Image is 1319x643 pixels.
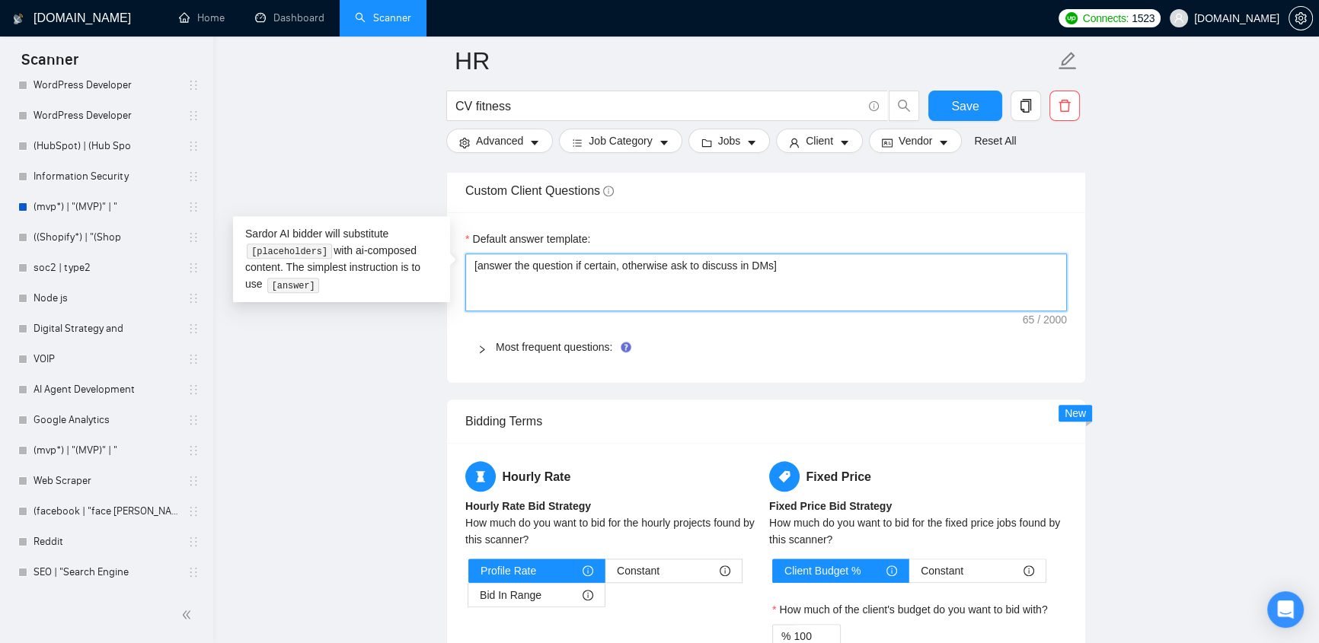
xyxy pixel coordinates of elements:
label: Default answer template: [465,231,590,247]
input: Scanner name... [455,42,1055,80]
span: caret-down [938,137,949,148]
a: AI Agent Development [34,374,178,405]
span: info-circle [720,565,730,576]
div: Tooltip anchor [619,340,633,354]
a: SEO | "Search Engine [34,557,178,587]
input: Search Freelance Jobs... [455,97,862,116]
span: Constant [921,559,963,582]
a: dashboardDashboard [255,11,324,24]
span: holder [187,262,200,274]
b: Fixed Price Bid Strategy [769,500,892,512]
span: setting [459,137,470,148]
span: holder [187,110,200,122]
a: (mvp*) | "(MVP)" | " [34,192,178,222]
span: Scanner [9,49,91,81]
span: Advanced [476,132,523,149]
span: holder [187,566,200,578]
h5: Hourly Rate [465,461,763,492]
button: settingAdvancedcaret-down [446,129,553,153]
button: search [889,91,919,121]
span: holder [187,505,200,517]
span: holder [187,79,200,91]
a: Google Analytics [34,405,178,435]
span: 1523 [1132,10,1155,27]
a: soc2 | type2 [34,253,178,283]
img: logo [13,7,24,31]
a: (mvp*) | "(MVP)" | " [34,435,178,466]
span: holder [187,323,200,335]
a: Node js [34,283,178,314]
code: [placeholders] [247,244,331,259]
span: New [1065,407,1086,419]
span: search [889,99,918,113]
span: info-circle [1024,565,1034,576]
span: bars [572,137,583,148]
button: folderJobscaret-down [688,129,771,153]
span: holder [187,353,200,365]
span: copy [1011,99,1040,113]
span: holder [187,231,200,244]
a: Digital Strategy and [34,314,178,344]
a: WordPress Developer [34,100,178,131]
span: holder [187,414,200,426]
span: hourglass [465,461,496,492]
a: Reset All [974,132,1016,149]
img: upwork-logo.png [1065,12,1078,24]
b: Hourly Rate Bid Strategy [465,500,591,512]
a: WordPress Developer [34,70,178,100]
span: user [1174,13,1184,24]
span: double-left [181,607,196,622]
span: setting [1289,12,1312,24]
a: (facebook | "face [PERSON_NAME] [34,496,178,527]
button: idcardVendorcaret-down [869,129,962,153]
label: How much of the client's budget do you want to bid with? [772,601,1048,618]
span: holder [187,140,200,152]
a: VOIP [34,344,178,374]
span: caret-down [746,137,757,148]
a: Information Security [34,161,178,192]
span: Vendor [899,132,932,149]
a: searchScanner [355,11,411,24]
span: Client Budget % [784,559,861,582]
span: Jobs [718,132,741,149]
span: delete [1050,99,1079,113]
span: Bid In Range [480,584,541,606]
span: caret-down [839,137,850,148]
a: homeHome [179,11,225,24]
a: ((Shopify*) | "(Shop [34,222,178,253]
span: right [477,345,487,354]
div: Sardor AI bidder will substitute with ai-composed content. The simplest instruction is to use [233,216,450,302]
span: tag [769,461,800,492]
span: caret-down [659,137,669,148]
span: info-circle [886,565,897,576]
a: Most frequent questions: [496,341,612,353]
span: Connects: [1083,10,1129,27]
span: Profile Rate [481,559,536,582]
a: (HubSpot) | (Hub Spo [34,131,178,161]
span: holder [187,292,200,304]
span: holder [187,444,200,457]
span: holder [187,475,200,487]
span: Client [806,132,833,149]
h5: Fixed Price [769,461,1067,492]
span: folder [701,137,712,148]
button: delete [1049,91,1080,121]
span: edit [1058,51,1078,71]
span: caret-down [529,137,540,148]
span: holder [187,170,200,183]
span: idcard [882,137,893,148]
div: How much do you want to bid for the hourly projects found by this scanner? [465,514,763,548]
span: Job Category [589,132,652,149]
a: setting [1289,12,1313,24]
span: info-circle [603,186,614,196]
span: info-circle [869,101,879,111]
button: userClientcaret-down [776,129,863,153]
button: Save [928,91,1002,121]
code: [answer] [267,278,320,293]
span: Save [951,97,979,116]
div: How much do you want to bid for the fixed price jobs found by this scanner? [769,514,1067,548]
span: holder [187,536,200,548]
button: barsJob Categorycaret-down [559,129,682,153]
div: Bidding Terms [465,399,1067,443]
textarea: Default answer template: [465,253,1067,311]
